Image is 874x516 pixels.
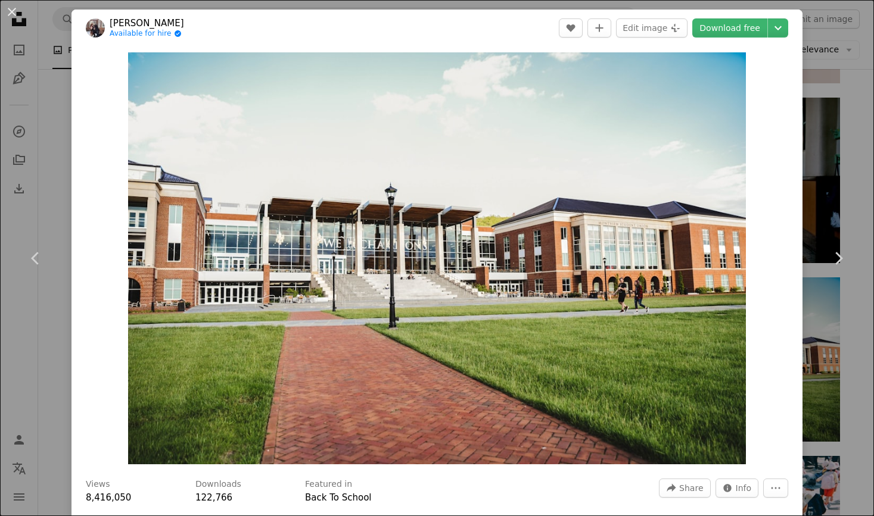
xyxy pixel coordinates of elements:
[128,52,746,464] button: Zoom in on this image
[110,29,184,39] a: Available for hire
[195,479,241,490] h3: Downloads
[616,18,688,37] button: Edit image
[86,18,105,37] img: Go to Erika Fletcher's profile
[195,492,232,503] span: 122,766
[803,201,874,315] a: Next
[587,18,611,37] button: Add to Collection
[768,18,788,37] button: Choose download size
[110,17,184,29] a: [PERSON_NAME]
[128,52,746,464] img: brown and white concrete building
[86,479,110,490] h3: Views
[305,479,352,490] h3: Featured in
[679,479,703,497] span: Share
[659,479,710,498] button: Share this image
[305,492,372,503] a: Back To School
[763,479,788,498] button: More Actions
[716,479,759,498] button: Stats about this image
[736,479,752,497] span: Info
[692,18,767,37] a: Download free
[86,492,131,503] span: 8,416,050
[559,18,583,37] button: Like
